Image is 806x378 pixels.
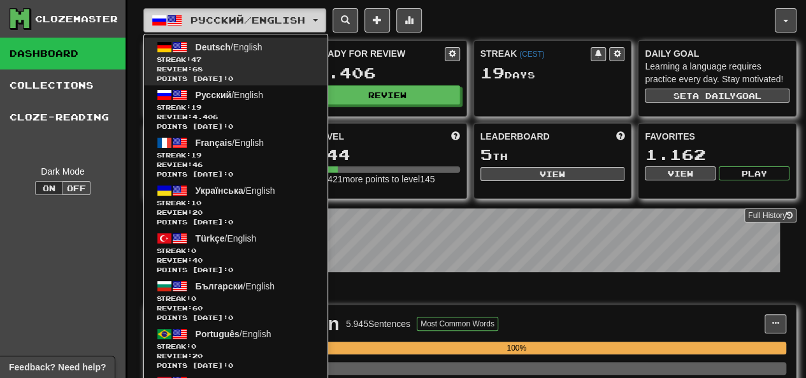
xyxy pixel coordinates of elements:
[191,199,201,207] span: 10
[157,342,315,351] span: Streak:
[157,64,315,74] span: Review: 68
[196,42,231,52] span: Deutsch
[191,55,201,63] span: 47
[196,281,243,291] span: Български
[157,112,315,122] span: Review: 4.406
[744,208,796,222] a: Full History
[191,151,201,159] span: 19
[645,147,789,163] div: 1.162
[191,342,196,350] span: 0
[417,317,498,331] button: Most Common Words
[157,294,315,303] span: Streak:
[480,167,625,181] button: View
[480,145,493,163] span: 5
[315,65,460,81] div: 4.406
[196,138,264,148] span: / English
[62,181,90,195] button: Off
[157,122,315,131] span: Points [DATE]: 0
[247,342,786,354] div: 100%
[144,277,327,324] a: Български/EnglishStreak:0 Review:60Points [DATE]:0
[157,170,315,179] span: Points [DATE]: 0
[196,90,263,100] span: / English
[144,181,327,229] a: Українська/EnglishStreak:10 Review:20Points [DATE]:0
[480,130,550,143] span: Leaderboard
[191,15,305,25] span: Русский / English
[519,50,545,59] a: (CEST)
[196,233,257,244] span: / English
[144,38,327,85] a: Deutsch/EnglishStreak:47 Review:68Points [DATE]:0
[157,246,315,256] span: Streak:
[10,165,116,178] div: Dark Mode
[157,351,315,361] span: Review: 20
[144,133,327,181] a: Français/EnglishStreak:19 Review:46Points [DATE]:0
[157,198,315,208] span: Streak:
[196,329,271,339] span: / English
[196,281,275,291] span: / English
[144,324,327,372] a: Português/EnglishStreak:0 Review:20Points [DATE]:0
[157,265,315,275] span: Points [DATE]: 0
[9,361,106,374] span: Open feedback widget
[480,65,625,82] div: Day s
[645,166,716,180] button: View
[645,89,789,103] button: Seta dailygoal
[157,55,315,64] span: Streak:
[157,208,315,217] span: Review: 20
[196,329,240,339] span: Português
[315,130,344,143] span: Level
[196,138,233,148] span: Français
[315,85,460,105] button: Review
[196,185,275,196] span: / English
[645,60,789,85] div: Learning a language requires practice every day. Stay motivated!
[157,361,315,370] span: Points [DATE]: 0
[315,47,445,60] div: Ready for Review
[157,103,315,112] span: Streak:
[480,147,625,163] div: th
[157,217,315,227] span: Points [DATE]: 0
[315,173,460,185] div: 19.421 more points to level 145
[196,185,243,196] span: Українська
[645,130,789,143] div: Favorites
[480,64,505,82] span: 19
[364,8,390,33] button: Add sentence to collection
[333,8,358,33] button: Search sentences
[35,13,118,25] div: Clozemaster
[157,74,315,84] span: Points [DATE]: 0
[157,150,315,160] span: Streak:
[693,91,736,100] span: a daily
[451,130,460,143] span: Score more points to level up
[191,247,196,254] span: 0
[615,130,624,143] span: This week in points, UTC
[157,160,315,170] span: Review: 46
[143,8,326,33] button: Русский/English
[157,256,315,265] span: Review: 40
[315,147,460,163] div: 144
[144,85,327,133] a: Русский/EnglishStreak:19 Review:4.406Points [DATE]:0
[144,229,327,277] a: Türkçe/EnglishStreak:0 Review:40Points [DATE]:0
[645,47,789,60] div: Daily Goal
[191,103,201,111] span: 19
[346,317,410,330] div: 5.945 Sentences
[143,285,796,298] p: In Progress
[196,42,263,52] span: / English
[157,303,315,313] span: Review: 60
[480,47,591,60] div: Streak
[196,233,225,244] span: Türkçe
[396,8,422,33] button: More stats
[191,294,196,302] span: 0
[35,181,63,195] button: On
[196,90,232,100] span: Русский
[719,166,789,180] button: Play
[157,313,315,323] span: Points [DATE]: 0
